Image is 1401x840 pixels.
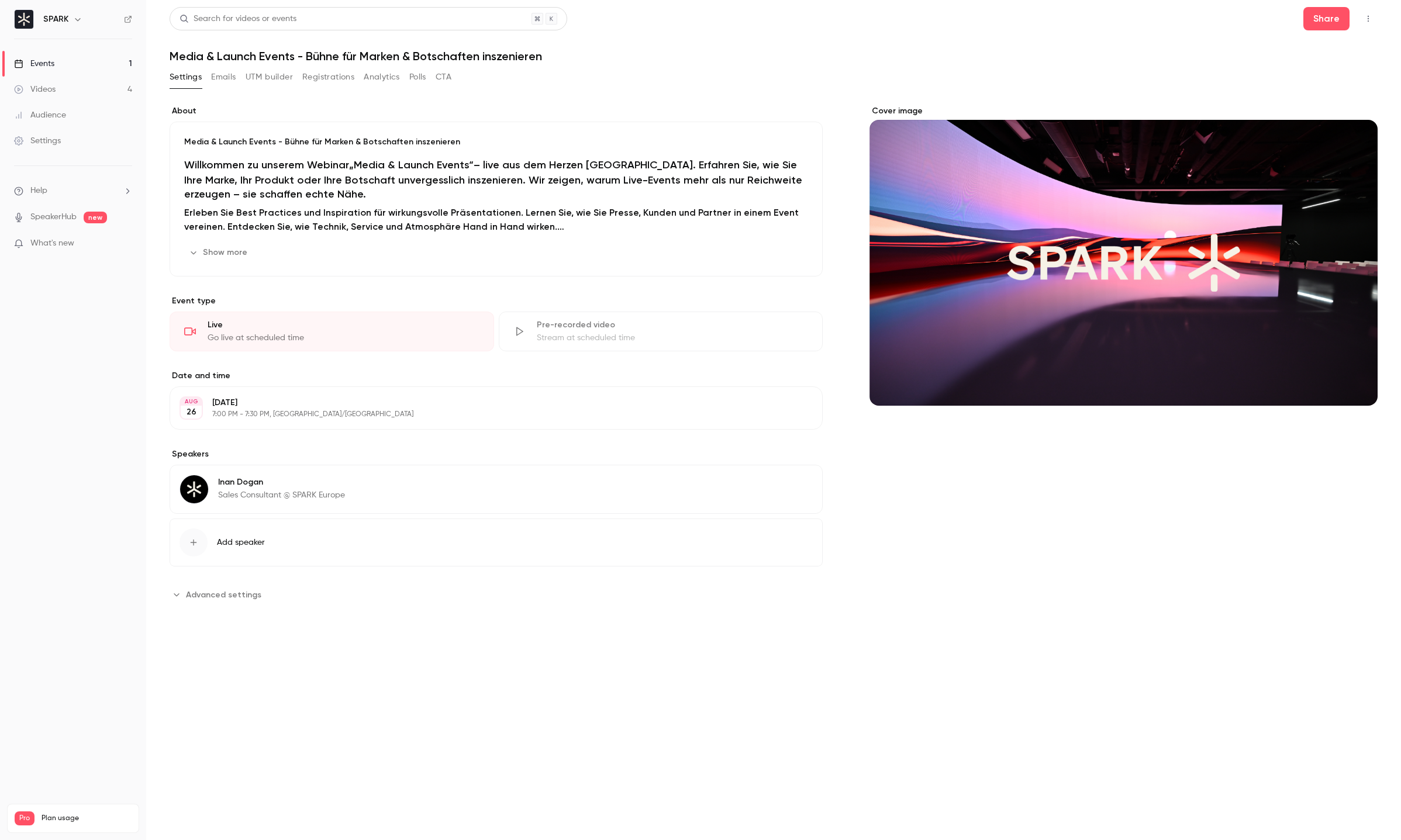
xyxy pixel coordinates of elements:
button: CTA [436,68,451,87]
span: Advanced settings [186,589,261,601]
button: Show more [184,243,254,262]
strong: Erleben Sie Best Practices und Inspiration für wirkungsvolle Präsentationen. Lernen Sie, wie Sie ... [184,207,799,232]
section: Cover image [869,105,1378,406]
button: Registrations [302,68,354,87]
strong: „Media & Launch Events“ [349,158,474,171]
div: Pre-recorded videoStream at scheduled time [499,312,823,351]
div: Go live at scheduled time [208,332,479,344]
p: [DATE] [212,397,761,409]
div: Events [14,58,54,70]
h6: SPARK [43,13,68,25]
label: Speakers [170,448,823,460]
span: new [84,212,107,223]
p: Media & Launch Events - Bühne für Marken & Botschaften inszenieren [184,136,808,148]
h1: Media & Launch Events - Bühne für Marken & Botschaften inszenieren [170,49,1378,63]
div: Pre-recorded video [537,319,809,331]
span: Add speaker [217,537,265,548]
button: Polls [409,68,426,87]
label: Date and time [170,370,823,382]
p: 26 [187,406,196,418]
p: 7:00 PM - 7:30 PM, [GEOGRAPHIC_DATA]/[GEOGRAPHIC_DATA] [212,410,761,419]
button: Emails [211,68,236,87]
img: SPARK [15,10,33,29]
button: Share [1303,7,1350,30]
button: UTM builder [246,68,293,87]
label: About [170,105,823,117]
p: Sales Consultant @ SPARK Europe [218,489,345,501]
div: Inan DoganInan DoganSales Consultant @ SPARK Europe [170,465,823,514]
button: Settings [170,68,202,87]
img: Inan Dogan [180,475,208,503]
div: LiveGo live at scheduled time [170,312,494,351]
a: SpeakerHub [30,211,77,223]
section: Advanced settings [170,585,823,604]
span: Help [30,185,47,197]
span: Plan usage [42,814,132,823]
div: Live [208,319,479,331]
div: Videos [14,84,56,95]
button: Add speaker [170,518,823,566]
h1: Willkommen zu unserem Webinar – live aus dem Herzen [GEOGRAPHIC_DATA]. Erfahren Sie, wie Sie Ihre... [184,157,808,201]
p: Inan Dogan [218,476,345,488]
p: Event type [170,295,823,307]
div: Audience [14,109,66,121]
button: Analytics [364,68,400,87]
div: Stream at scheduled time [537,332,809,344]
button: Advanced settings [170,585,268,604]
span: What's new [30,237,74,250]
div: AUG [181,397,202,406]
div: Settings [14,135,61,147]
div: Search for videos or events [180,13,296,25]
li: help-dropdown-opener [14,185,132,197]
span: Pro [15,811,34,825]
label: Cover image [869,105,1378,117]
